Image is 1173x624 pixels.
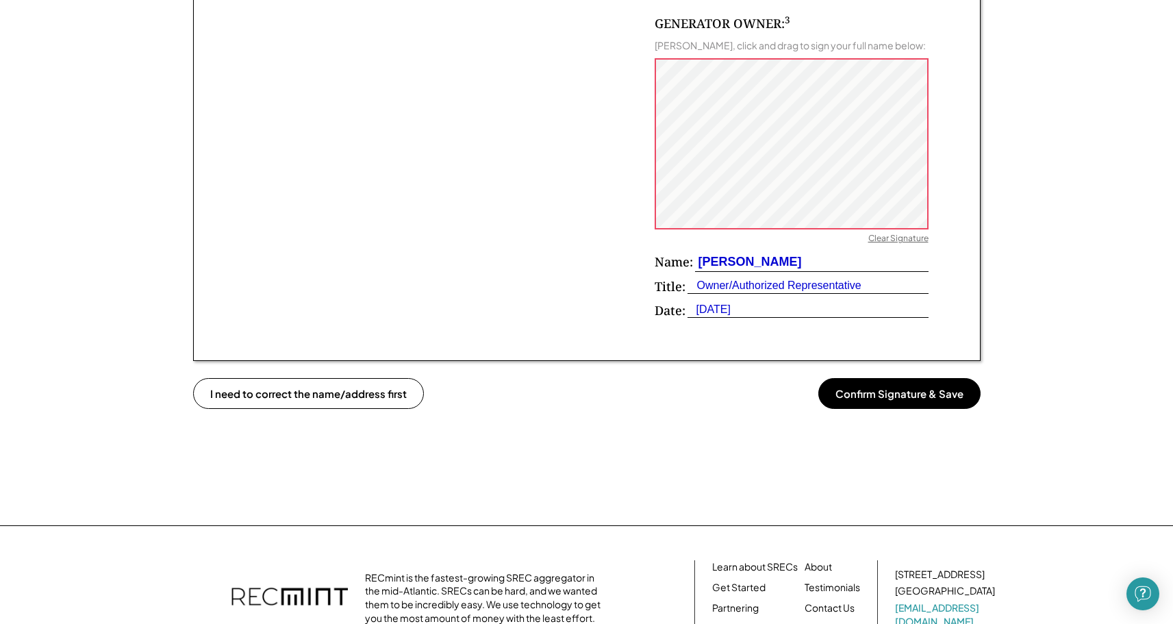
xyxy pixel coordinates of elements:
div: Title: [655,278,685,295]
div: Clear Signature [868,233,929,247]
div: Owner/Authorized Representative [688,278,861,293]
div: [PERSON_NAME], click and drag to sign your full name below: [655,39,926,51]
button: I need to correct the name/address first [193,378,424,409]
a: Learn about SRECs [712,560,798,574]
button: Confirm Signature & Save [818,378,981,409]
div: [PERSON_NAME] [695,253,802,271]
a: Partnering [712,601,759,615]
a: Testimonials [805,581,860,595]
div: [GEOGRAPHIC_DATA] [895,584,995,598]
div: Open Intercom Messenger [1126,577,1159,610]
div: Name: [655,253,693,271]
a: Get Started [712,581,766,595]
a: Contact Us [805,601,855,615]
div: [DATE] [688,302,731,317]
div: GENERATOR OWNER: [655,15,790,32]
sup: 3 [785,14,790,26]
div: Date: [655,302,685,319]
a: About [805,560,832,574]
div: [STREET_ADDRESS] [895,568,985,582]
img: recmint-logotype%403x.png [231,574,348,622]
